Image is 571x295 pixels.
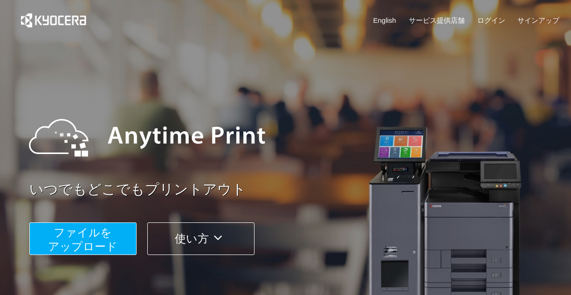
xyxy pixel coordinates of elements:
[373,15,396,25] a: English
[29,222,137,255] button: ファイルを​​アップロード
[477,15,505,25] a: ログイン
[48,226,117,253] span: ファイルを ​​アップロード
[409,15,465,25] a: サービス提供店舗
[517,15,559,25] a: サインアップ
[147,222,255,255] button: 使い方
[29,180,565,200] a: いつでもどこでもプリントアウト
